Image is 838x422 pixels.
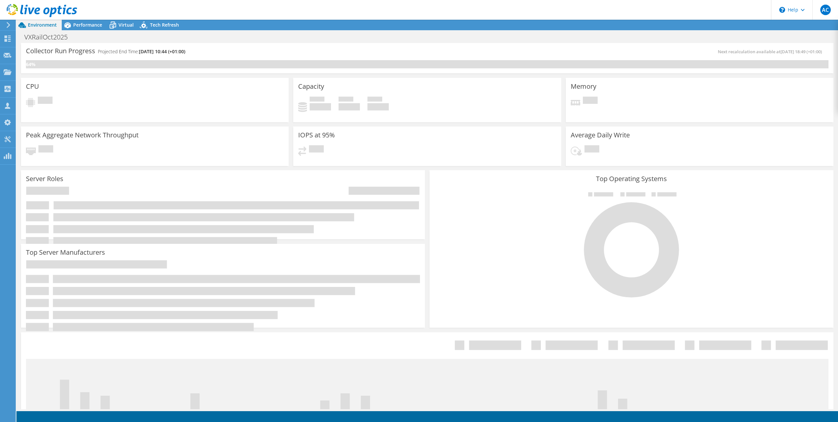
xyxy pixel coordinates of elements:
span: Virtual [119,22,134,28]
h4: Projected End Time: [98,48,185,55]
span: Pending [584,145,599,154]
span: [DATE] 18:49 (+01:00) [781,49,822,55]
span: Environment [28,22,57,28]
span: Pending [38,97,53,105]
span: Free [339,97,353,103]
h3: Top Server Manufacturers [26,249,105,256]
h3: IOPS at 95% [298,131,335,139]
span: Pending [38,145,53,154]
h3: Server Roles [26,175,63,182]
h4: 0 GiB [310,103,331,110]
span: Total [367,97,382,103]
span: AC [820,5,831,15]
span: Tech Refresh [150,22,179,28]
h3: Capacity [298,83,324,90]
h3: Top Operating Systems [434,175,828,182]
h3: CPU [26,83,39,90]
span: [DATE] 10:44 (+01:00) [139,48,185,55]
h1: VXRailOct2025 [21,34,78,41]
h3: Memory [571,83,596,90]
svg: \n [779,7,785,13]
h3: Average Daily Write [571,131,630,139]
span: Next recalculation available at [718,49,825,55]
span: Pending [583,97,598,105]
h4: 0 GiB [339,103,360,110]
h3: Peak Aggregate Network Throughput [26,131,139,139]
h4: 0 GiB [367,103,389,110]
span: Used [310,97,324,103]
span: Performance [73,22,102,28]
span: Pending [309,145,324,154]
